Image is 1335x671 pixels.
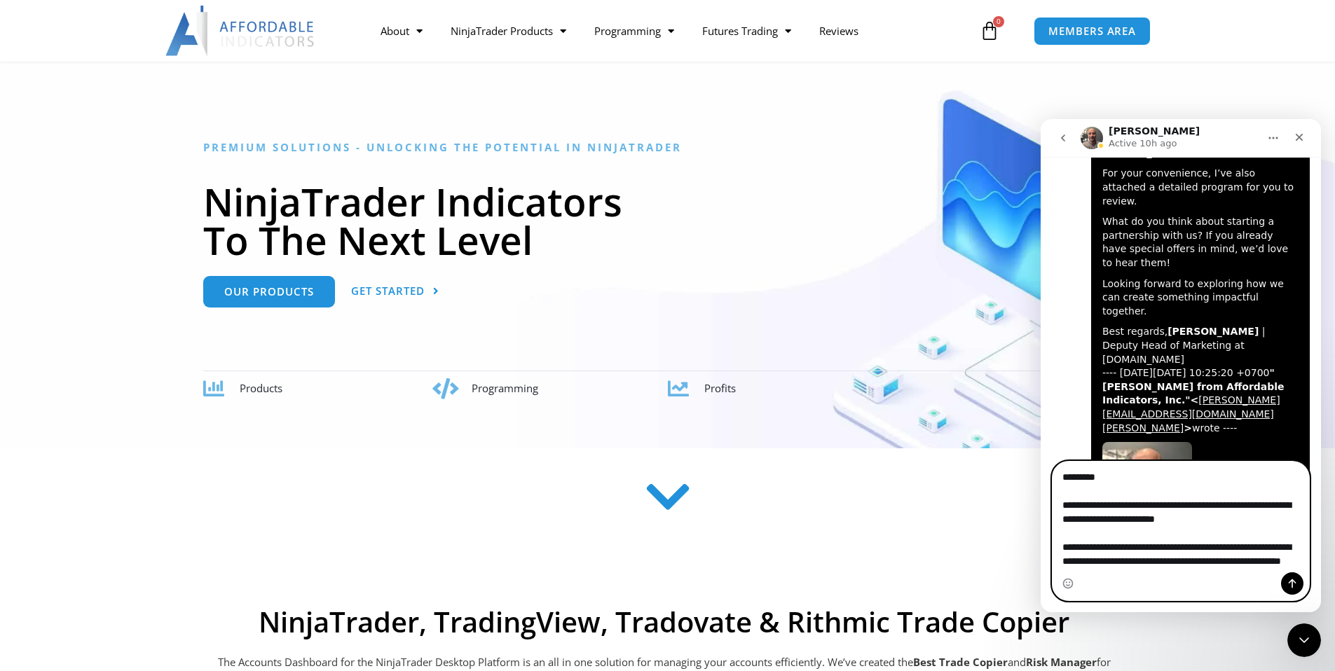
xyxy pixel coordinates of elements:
[472,381,538,395] span: Programming
[127,207,218,218] b: [PERSON_NAME]
[959,11,1020,51] a: 0
[688,15,805,47] a: Futures Trading
[437,15,580,47] a: NinjaTrader Products
[62,96,258,151] div: What do you think about starting a partnership with us? If you already have special offers in min...
[62,158,258,200] div: Looking forward to exploring how we can create something impactful together.
[12,343,268,453] textarea: Message…
[240,381,282,395] span: Products
[1026,655,1097,669] strong: Risk Manager
[367,15,976,47] nav: Menu
[351,276,439,307] a: Get Started
[913,655,1008,669] b: Best Trade Copier
[62,248,244,314] b: "[PERSON_NAME] from Affordable Indicators, Inc."< >
[216,605,1113,639] h2: NinjaTrader, TradingView, Tradovate & Rithmic Trade Copier
[62,206,258,316] div: Best regards, | Deputy Head of Marketing at [DOMAIN_NAME] ---- [DATE][DATE] 10:25:20 +0700 wrote ...
[805,15,872,47] a: Reviews
[1034,17,1151,46] a: MEMBERS AREA
[203,141,1132,154] h6: Premium Solutions - Unlocking the Potential in NinjaTrader
[240,453,263,476] button: Send a message…
[1048,26,1136,36] span: MEMBERS AREA
[993,16,1004,27] span: 0
[62,275,240,314] a: [PERSON_NAME][EMAIL_ADDRESS][DOMAIN_NAME][PERSON_NAME]
[203,276,335,307] a: Our Products
[1287,623,1321,657] iframe: Intercom live chat
[367,15,437,47] a: About
[1041,119,1321,612] iframe: Intercom live chat
[62,48,258,89] div: For your convenience, I’ve also attached a detailed program for you to review.
[580,15,688,47] a: Programming
[203,182,1132,259] h1: NinjaTrader Indicators To The Next Level
[704,381,736,395] span: Profits
[224,286,314,297] span: Our Products
[62,323,151,413] img: Joel Wyse
[351,286,425,296] span: Get Started
[22,459,33,470] button: Emoji picker
[165,6,316,56] img: LogoAI | Affordable Indicators – NinjaTrader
